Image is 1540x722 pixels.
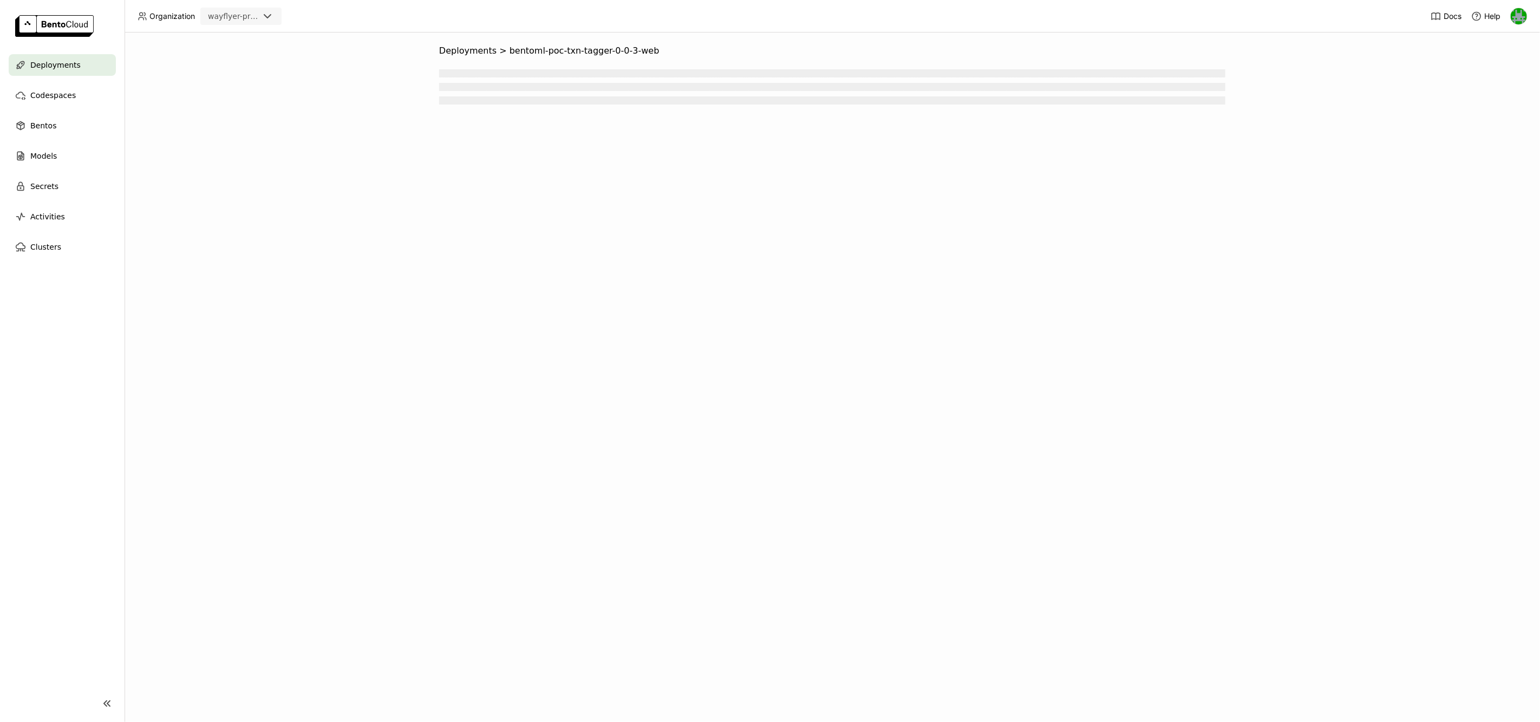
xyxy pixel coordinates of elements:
[510,45,660,56] span: bentoml-poc-txn-tagger-0-0-3-web
[1431,11,1461,22] a: Docs
[9,84,116,106] a: Codespaces
[9,206,116,227] a: Activities
[30,89,76,102] span: Codespaces
[30,180,58,193] span: Secrets
[1444,11,1461,21] span: Docs
[30,210,65,223] span: Activities
[9,175,116,197] a: Secrets
[439,45,1225,56] nav: Breadcrumbs navigation
[497,45,510,56] span: >
[30,119,56,132] span: Bentos
[149,11,195,21] span: Organization
[9,236,116,258] a: Clusters
[9,54,116,76] a: Deployments
[15,15,94,37] img: logo
[9,115,116,136] a: Bentos
[439,45,497,56] span: Deployments
[208,11,259,22] div: wayflyer-prod
[260,11,261,22] input: Selected wayflyer-prod.
[30,240,61,253] span: Clusters
[1484,11,1500,21] span: Help
[30,58,81,71] span: Deployments
[1511,8,1527,24] img: Sean Hickey
[1471,11,1500,22] div: Help
[30,149,57,162] span: Models
[9,145,116,167] a: Models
